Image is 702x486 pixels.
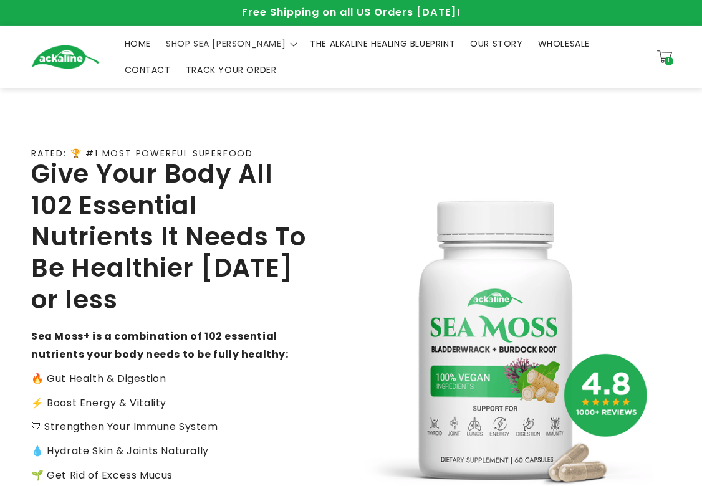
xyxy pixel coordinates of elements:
[158,31,302,57] summary: SHOP SEA [PERSON_NAME]
[531,31,597,57] a: WHOLESALE
[463,31,530,57] a: OUR STORY
[310,38,455,49] span: THE ALKALINE HEALING BLUEPRINT
[31,467,307,485] p: 🌱 Get Rid of Excess Mucus
[125,38,151,49] span: HOME
[31,418,307,436] p: 🛡 Strengthen Your Immune System
[31,370,307,388] p: 🔥 Gut Health & Digestion
[125,64,171,75] span: CONTACT
[31,329,289,361] strong: Sea Moss+ is a combination of 102 essential nutrients your body needs to be fully healthy:
[31,394,307,412] p: ⚡️ Boost Energy & Vitality
[166,38,286,49] span: SHOP SEA [PERSON_NAME]
[302,31,463,57] a: THE ALKALINE HEALING BLUEPRINT
[538,38,590,49] span: WHOLESALE
[242,5,461,19] span: Free Shipping on all US Orders [DATE]!
[668,57,670,65] span: 1
[186,64,277,75] span: TRACK YOUR ORDER
[31,158,307,315] h2: Give Your Body All 102 Essential Nutrients It Needs To Be Healthier [DATE] or less
[31,442,307,460] p: 💧 Hydrate Skin & Joints Naturally
[31,148,253,159] p: RATED: 🏆 #1 MOST POWERFUL SUPERFOOD
[117,31,158,57] a: HOME
[31,45,100,69] img: Ackaline
[178,57,284,83] a: TRACK YOUR ORDER
[117,57,178,83] a: CONTACT
[470,38,522,49] span: OUR STORY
